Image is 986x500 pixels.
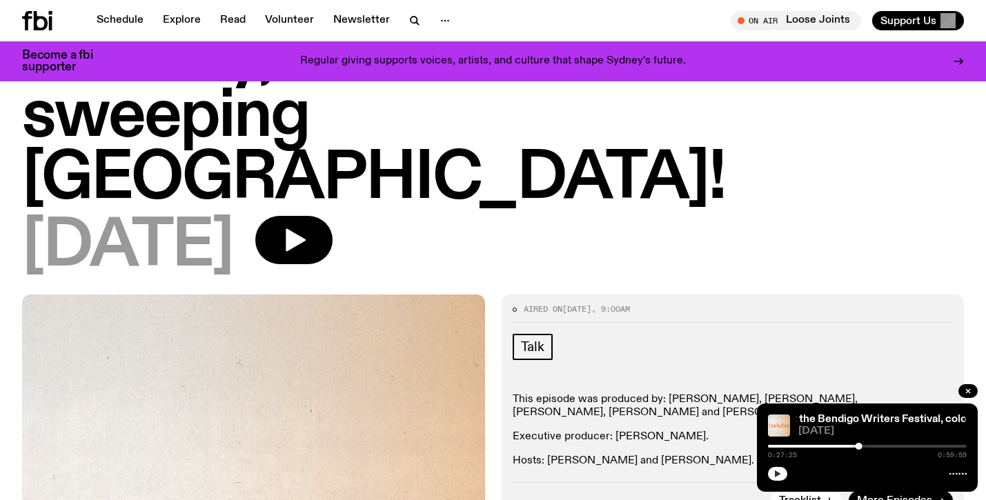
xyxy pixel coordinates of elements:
[768,452,797,459] span: 0:27:25
[88,11,152,30] a: Schedule
[591,303,630,314] span: , 9:00am
[212,11,254,30] a: Read
[300,55,686,68] p: Regular giving supports voices, artists, and culture that shape Sydney’s future.
[562,303,591,314] span: [DATE]
[872,11,964,30] button: Support Us
[513,454,954,468] p: Hosts: [PERSON_NAME] and [PERSON_NAME].
[938,452,967,459] span: 0:59:59
[524,303,562,314] span: Aired on
[521,339,544,354] span: Talk
[880,14,936,27] span: Support Us
[325,11,398,30] a: Newsletter
[22,216,233,278] span: [DATE]
[731,11,861,30] button: On AirLoose Joints
[257,11,322,30] a: Volunteer
[155,11,209,30] a: Explore
[513,334,553,360] a: Talk
[513,430,954,443] p: Executive producer: [PERSON_NAME].
[513,393,954,419] p: This episode was produced by: [PERSON_NAME], [PERSON_NAME], [PERSON_NAME], [PERSON_NAME] and [PER...
[798,426,967,437] span: [DATE]
[22,50,110,73] h3: Become a fbi supporter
